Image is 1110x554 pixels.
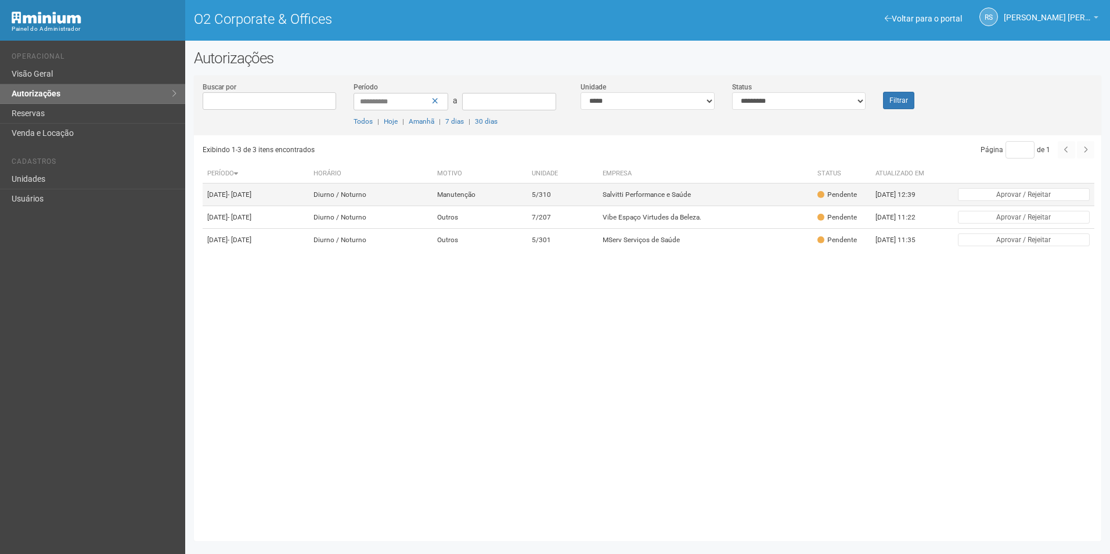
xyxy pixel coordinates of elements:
[409,117,434,125] a: Amanhã
[402,117,404,125] span: |
[433,184,527,206] td: Manutenção
[598,164,813,184] th: Empresa
[194,49,1101,67] h2: Autorizações
[871,229,935,251] td: [DATE] 11:35
[1004,2,1091,22] span: Rayssa Soares Ribeiro
[871,206,935,229] td: [DATE] 11:22
[813,164,871,184] th: Status
[817,235,857,245] div: Pendente
[433,206,527,229] td: Outros
[958,233,1090,246] button: Aprovar / Rejeitar
[194,12,639,27] h1: O2 Corporate & Offices
[598,206,813,229] td: Vibe Espaço Virtudes da Beleza.
[445,117,464,125] a: 7 dias
[475,117,498,125] a: 30 dias
[871,164,935,184] th: Atualizado em
[871,184,935,206] td: [DATE] 12:39
[203,141,645,159] div: Exibindo 1-3 de 3 itens encontrados
[203,82,236,92] label: Buscar por
[12,12,81,24] img: Minium
[203,229,309,251] td: [DATE]
[439,117,441,125] span: |
[384,117,398,125] a: Hoje
[12,157,176,170] li: Cadastros
[581,82,606,92] label: Unidade
[885,14,962,23] a: Voltar para o portal
[228,213,251,221] span: - [DATE]
[979,8,998,26] a: RS
[354,82,378,92] label: Período
[203,164,309,184] th: Período
[958,188,1090,201] button: Aprovar / Rejeitar
[12,52,176,64] li: Operacional
[598,229,813,251] td: MServ Serviços de Saúde
[309,229,433,251] td: Diurno / Noturno
[527,229,597,251] td: 5/301
[228,190,251,199] span: - [DATE]
[527,206,597,229] td: 7/207
[817,190,857,200] div: Pendente
[1004,15,1098,24] a: [PERSON_NAME] [PERSON_NAME]
[527,164,597,184] th: Unidade
[203,184,309,206] td: [DATE]
[309,206,433,229] td: Diurno / Noturno
[883,92,914,109] button: Filtrar
[453,96,457,105] span: a
[228,236,251,244] span: - [DATE]
[433,164,527,184] th: Motivo
[433,229,527,251] td: Outros
[12,24,176,34] div: Painel do Administrador
[377,117,379,125] span: |
[354,117,373,125] a: Todos
[817,213,857,222] div: Pendente
[732,82,752,92] label: Status
[981,146,1050,154] span: Página de 1
[203,206,309,229] td: [DATE]
[309,164,433,184] th: Horário
[598,184,813,206] td: Salvitti Performance e Saúde
[309,184,433,206] td: Diurno / Noturno
[527,184,597,206] td: 5/310
[958,211,1090,224] button: Aprovar / Rejeitar
[468,117,470,125] span: |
